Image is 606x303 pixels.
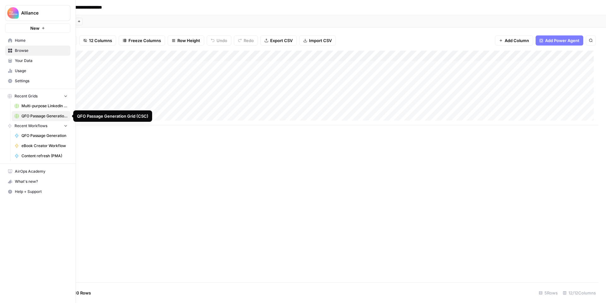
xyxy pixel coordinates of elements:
button: Row Height [168,35,204,46]
span: Usage [15,68,68,74]
span: Help + Support [15,189,68,195]
a: Settings [5,76,70,86]
span: 12 Columns [89,37,112,44]
span: New [30,25,39,31]
span: QFO Passage Generation Grid (CSC) [21,113,68,119]
button: Redo [234,35,258,46]
span: eBook Creator Workflow [21,143,68,149]
span: QFO Passage Generation [21,133,68,139]
button: Add Column [495,35,533,46]
span: Recent Workflows [15,123,47,129]
span: Add Column [505,37,529,44]
span: Your Data [15,58,68,64]
span: Freeze Columns [128,37,161,44]
span: Row Height [177,37,200,44]
span: Add 10 Rows [66,290,91,296]
span: Content refresh (PMA) [21,153,68,159]
span: Import CSV [309,37,332,44]
button: Recent Grids [5,91,70,101]
a: Content refresh (PMA) [12,151,70,161]
span: Redo [244,37,254,44]
span: Recent Grids [15,93,38,99]
a: QFO Passage Generation [12,131,70,141]
div: What's new? [5,177,70,186]
a: Multi-purpose LinkedIn Workflow Grid [12,101,70,111]
div: QFO Passage Generation Grid (CSC) [77,113,148,119]
button: Export CSV [260,35,297,46]
img: Alliance Logo [7,7,19,19]
span: Browse [15,48,68,53]
button: Add Power Agent [536,35,583,46]
span: Multi-purpose LinkedIn Workflow Grid [21,103,68,109]
button: What's new? [5,176,70,187]
button: Workspace: Alliance [5,5,70,21]
span: Home [15,38,68,43]
div: 5 Rows [536,288,560,298]
button: New [5,23,70,33]
span: AirOps Academy [15,169,68,174]
span: Undo [217,37,227,44]
a: Your Data [5,56,70,66]
button: Recent Workflows [5,121,70,131]
button: Help + Support [5,187,70,197]
a: eBook Creator Workflow [12,141,70,151]
a: Usage [5,66,70,76]
span: Alliance [21,10,59,16]
a: AirOps Academy [5,166,70,176]
button: Undo [207,35,231,46]
a: Browse [5,46,70,56]
button: 12 Columns [79,35,116,46]
span: Settings [15,78,68,84]
span: Export CSV [270,37,293,44]
button: Freeze Columns [119,35,165,46]
a: QFO Passage Generation Grid (CSC) [12,111,70,121]
a: Home [5,35,70,46]
span: Add Power Agent [545,37,579,44]
button: Import CSV [299,35,336,46]
div: 12/12 Columns [560,288,598,298]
